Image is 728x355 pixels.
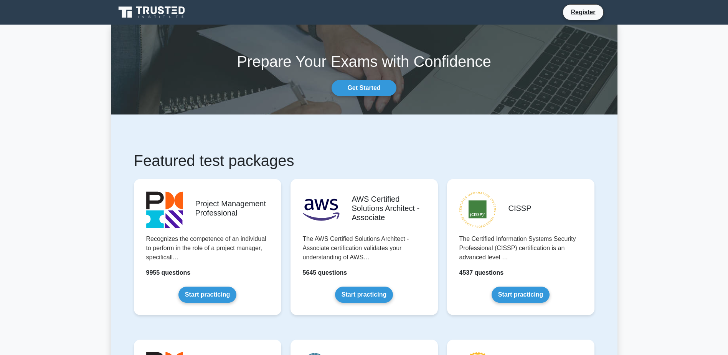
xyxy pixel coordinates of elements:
a: Start practicing [335,287,393,303]
h1: Prepare Your Exams with Confidence [111,52,617,71]
a: Start practicing [178,287,236,303]
h1: Featured test packages [134,151,594,170]
a: Start practicing [492,287,550,303]
a: Register [566,7,600,17]
a: Get Started [332,80,396,96]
